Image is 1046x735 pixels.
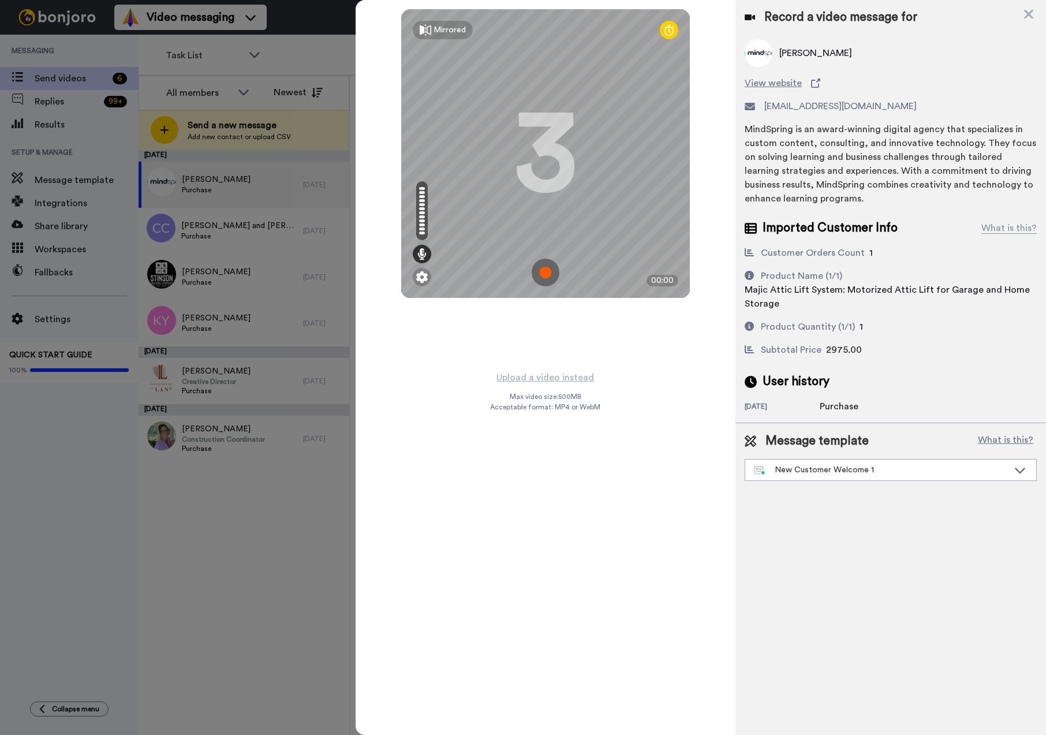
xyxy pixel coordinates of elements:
[974,432,1037,450] button: What is this?
[763,373,830,390] span: User history
[493,370,597,385] button: Upload a video instead
[761,246,865,260] div: Customer Orders Count
[532,259,559,286] img: ic_record_start.svg
[754,466,765,475] img: nextgen-template.svg
[745,76,1037,90] a: View website
[763,219,898,237] span: Imported Customer Info
[490,402,600,412] span: Acceptable format: MP4 or WebM
[761,269,842,283] div: Product Name (1/1)
[869,248,873,258] span: 1
[860,322,863,331] span: 1
[820,400,877,413] div: Purchase
[826,345,862,355] span: 2975.00
[647,275,678,286] div: 00:00
[754,464,1008,476] div: New Customer Welcome 1
[745,76,802,90] span: View website
[761,320,855,334] div: Product Quantity (1/1)
[514,110,577,197] div: 3
[745,122,1037,206] div: MindSpring is an award-winning digital agency that specializes in custom content, consulting, and...
[765,432,869,450] span: Message template
[745,285,1030,308] span: Majic Attic Lift System: Motorized Attic Lift for Garage and Home Storage
[764,99,917,113] span: [EMAIL_ADDRESS][DOMAIN_NAME]
[510,392,581,401] span: Max video size: 500 MB
[761,343,821,357] div: Subtotal Price
[745,402,820,413] div: [DATE]
[981,221,1037,235] div: What is this?
[416,271,428,283] img: ic_gear.svg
